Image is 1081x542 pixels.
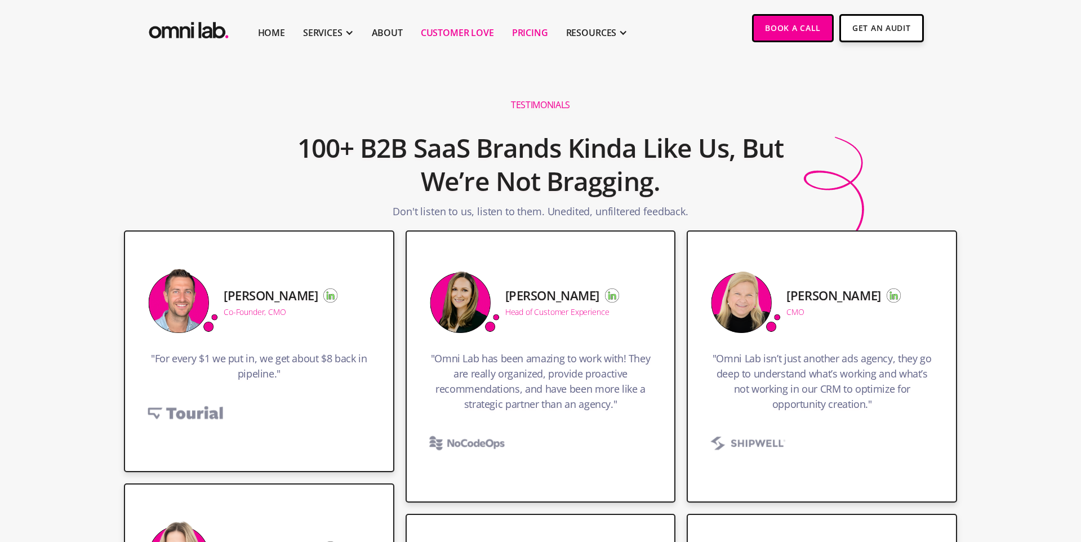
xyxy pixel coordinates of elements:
a: Customer Love [421,26,494,39]
div: Co-Founder, CMO [224,308,286,316]
div: SERVICES [303,26,342,39]
img: Omni Lab: B2B SaaS Demand Generation Agency [146,14,231,42]
h3: "For every $1 we put in, we get about $8 back in pipeline." [148,351,371,387]
iframe: To enrich screen reader interactions, please activate Accessibility in Grammarly extension settings [1025,488,1081,542]
h2: 100+ B2B SaaS Brands Kinda Like Us, But We’re Not Bragging. [273,126,809,205]
h5: [PERSON_NAME] [224,288,318,302]
div: CMO [786,308,804,316]
a: About [372,26,403,39]
a: home [146,14,231,42]
a: Book a Call [752,14,834,42]
div: RESOURCES [566,26,617,39]
a: Home [258,26,285,39]
h3: "Omni Lab has been amazing to work with! They are really organized, provide proactive recommendat... [429,351,652,417]
h5: [PERSON_NAME] [505,288,599,302]
h3: "Omni Lab isn’t just another ads agency, they go deep to understand what’s working and what’s not... [710,351,933,417]
h1: Testimonials [511,99,570,111]
a: Pricing [512,26,548,39]
h5: [PERSON_NAME] [786,288,880,302]
div: Head of Customer Experience [505,308,610,316]
p: Don't listen to us, listen to them. Unedited, unfiltered feedback. [393,204,688,225]
a: Get An Audit [839,14,923,42]
div: Chat Widget [1025,488,1081,542]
